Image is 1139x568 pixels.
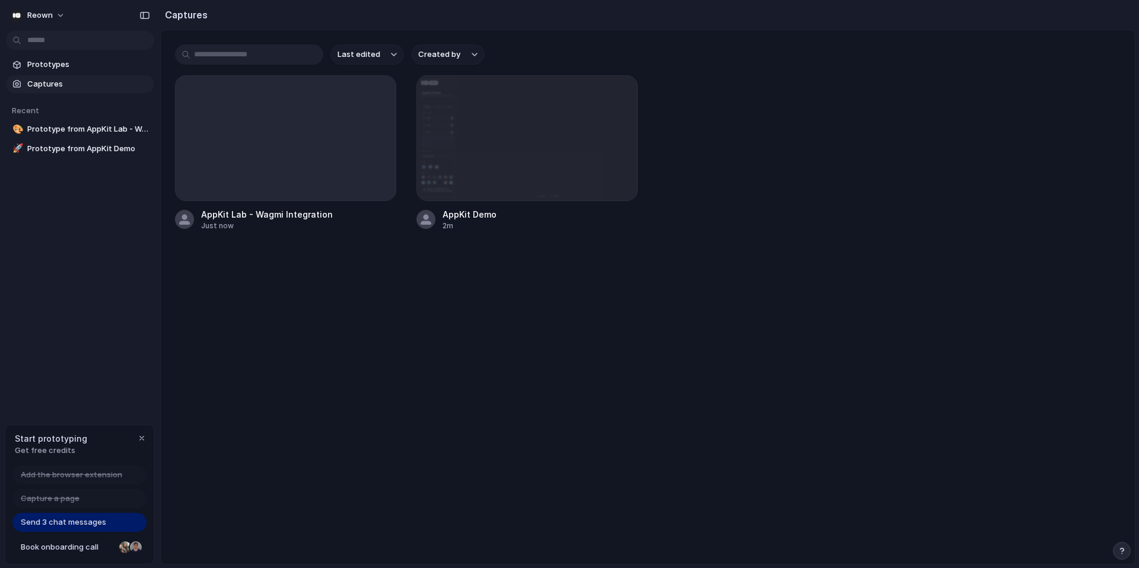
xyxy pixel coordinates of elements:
a: 🎨Prototype from AppKit Lab - Wagmi Integration [6,120,154,138]
span: Recent [12,106,39,115]
button: 🎨 [11,123,23,135]
span: Get free credits [15,445,87,457]
span: Start prototyping [15,432,87,445]
span: Reown [27,9,53,21]
button: Created by [411,44,485,65]
div: 2m [443,221,497,231]
div: Christian Iacullo [129,540,143,554]
button: Reown [6,6,71,25]
span: Add the browser extension [21,469,122,481]
span: Prototype from AppKit Demo [27,143,149,155]
span: Captures [27,78,149,90]
div: Nicole Kubica [118,540,132,554]
a: Book onboarding call [12,538,147,557]
h2: Captures [160,8,208,22]
button: 🚀 [11,143,23,155]
a: 🚀Prototype from AppKit Demo [6,140,154,158]
span: Created by [418,49,460,60]
div: Just now [201,221,333,231]
span: Prototype from AppKit Lab - Wagmi Integration [27,123,149,135]
div: 🎨 [12,123,21,136]
div: 🚀 [12,142,21,155]
span: Last edited [338,49,380,60]
div: AppKit Lab - Wagmi Integration [201,208,333,221]
span: Send 3 chat messages [21,516,106,528]
div: AppKit Demo [443,208,497,221]
a: Prototypes [6,56,154,74]
a: Captures [6,75,154,93]
span: Capture a page [21,493,79,505]
span: Prototypes [27,59,149,71]
button: Last edited [330,44,404,65]
span: Book onboarding call [21,541,114,553]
